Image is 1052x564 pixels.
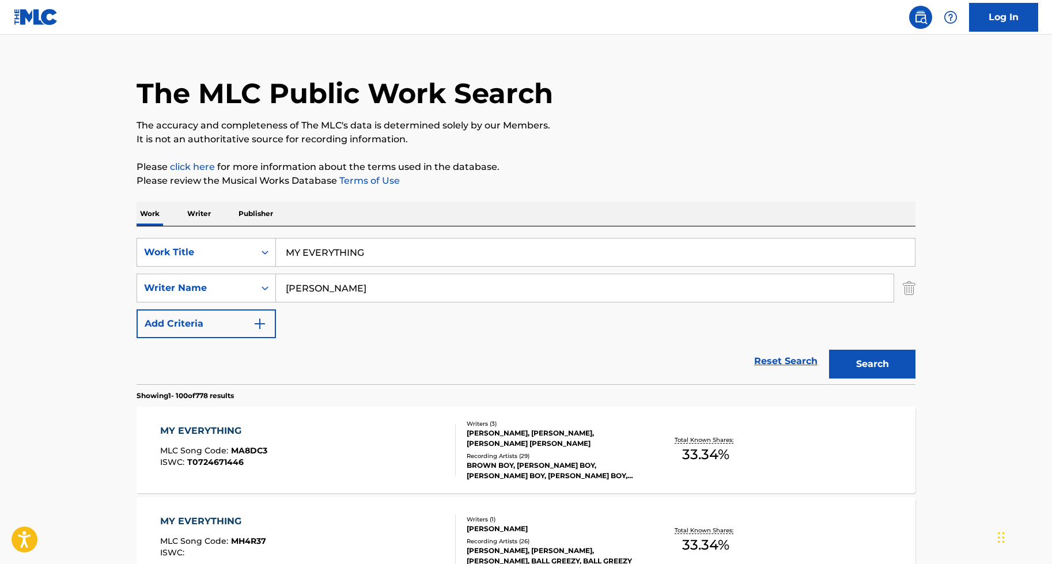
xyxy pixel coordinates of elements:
div: Writers ( 3 ) [467,419,641,428]
span: MLC Song Code : [160,536,231,546]
div: Recording Artists ( 26 ) [467,537,641,546]
img: Delete Criterion [903,274,915,302]
span: MH4R37 [231,536,266,546]
a: MY EVERYTHINGMLC Song Code:MA8DC3ISWC:T0724671446Writers (3)[PERSON_NAME], [PERSON_NAME], [PERSON... [137,407,915,493]
a: Log In [969,3,1038,32]
iframe: Chat Widget [994,509,1052,564]
a: Reset Search [748,349,823,374]
p: Please for more information about the terms used in the database. [137,160,915,174]
img: 9d2ae6d4665cec9f34b9.svg [253,317,267,331]
div: BROWN BOY, [PERSON_NAME] BOY, [PERSON_NAME] BOY, [PERSON_NAME] BOY, [PERSON_NAME] BOY, [PERSON_NA... [467,460,641,481]
span: T0724671446 [187,457,244,467]
div: Work Title [144,245,248,259]
img: MLC Logo [14,9,58,25]
p: Total Known Shares: [675,436,736,444]
form: Search Form [137,238,915,384]
p: Please review the Musical Works Database [137,174,915,188]
img: search [914,10,928,24]
span: ISWC : [160,547,187,558]
p: Publisher [235,202,277,226]
p: It is not an authoritative source for recording information. [137,133,915,146]
div: Writer Name [144,281,248,295]
a: click here [170,161,215,172]
div: Help [939,6,962,29]
p: Total Known Shares: [675,526,736,535]
div: [PERSON_NAME] [467,524,641,534]
span: 33.34 % [682,444,729,465]
button: Add Criteria [137,309,276,338]
h1: The MLC Public Work Search [137,76,553,111]
p: Writer [184,202,214,226]
button: Search [829,350,915,378]
span: MA8DC3 [231,445,267,456]
img: help [944,10,958,24]
div: MY EVERYTHING [160,514,266,528]
p: Showing 1 - 100 of 778 results [137,391,234,401]
div: Writers ( 1 ) [467,515,641,524]
a: Terms of Use [337,175,400,186]
p: The accuracy and completeness of The MLC's data is determined solely by our Members. [137,119,915,133]
div: MY EVERYTHING [160,424,267,438]
span: MLC Song Code : [160,445,231,456]
a: Public Search [909,6,932,29]
p: Work [137,202,163,226]
div: Drag [998,520,1005,555]
div: [PERSON_NAME], [PERSON_NAME], [PERSON_NAME] [PERSON_NAME] [467,428,641,449]
span: 33.34 % [682,535,729,555]
span: ISWC : [160,457,187,467]
div: Recording Artists ( 29 ) [467,452,641,460]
